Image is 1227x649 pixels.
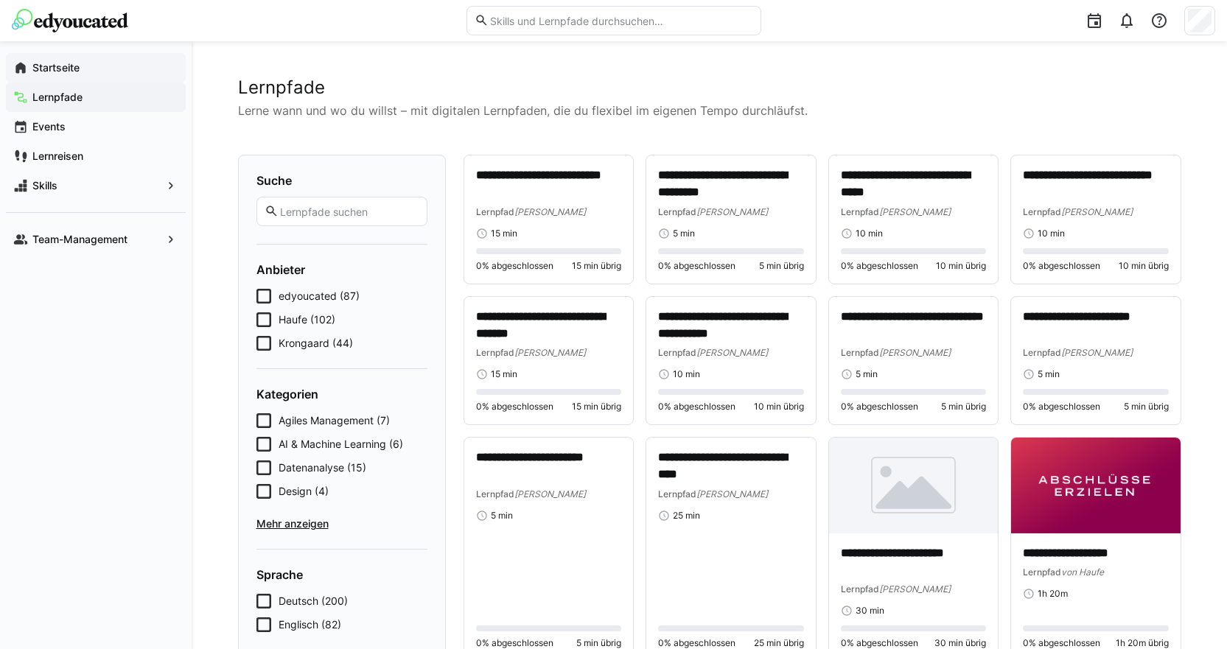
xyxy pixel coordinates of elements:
[829,438,999,533] img: image
[1116,637,1169,649] span: 1h 20m übrig
[673,228,695,239] span: 5 min
[491,368,517,380] span: 15 min
[238,77,1181,99] h2: Lernpfade
[696,347,768,358] span: [PERSON_NAME]
[841,637,918,649] span: 0% abgeschlossen
[658,401,735,413] span: 0% abgeschlossen
[1038,588,1068,600] span: 1h 20m
[673,510,700,522] span: 25 min
[658,347,696,358] span: Lernpfad
[238,102,1181,119] p: Lerne wann und wo du willst – mit digitalen Lernpfaden, die du flexibel im eigenen Tempo durchläu...
[279,617,341,632] span: Englisch (82)
[879,583,951,594] span: [PERSON_NAME]
[1038,228,1065,239] span: 10 min
[856,605,884,617] span: 30 min
[1061,206,1133,217] span: [PERSON_NAME]
[256,516,427,531] span: Mehr anzeigen
[841,260,918,272] span: 0% abgeschlossen
[476,637,553,649] span: 0% abgeschlossen
[658,206,696,217] span: Lernpfad
[1061,566,1104,578] span: von Haufe
[696,488,768,499] span: [PERSON_NAME]
[1023,566,1061,578] span: Lernpfad
[279,594,348,608] span: Deutsch (200)
[1011,438,1181,533] img: image
[491,228,517,239] span: 15 min
[256,387,427,401] h4: Kategorien
[279,289,360,304] span: edyoucated (87)
[759,260,804,272] span: 5 min übrig
[936,260,986,272] span: 10 min übrig
[514,488,586,499] span: [PERSON_NAME]
[941,401,986,413] span: 5 min übrig
[1038,368,1060,380] span: 5 min
[576,637,621,649] span: 5 min übrig
[256,567,427,582] h4: Sprache
[572,401,621,413] span: 15 min übrig
[1023,347,1061,358] span: Lernpfad
[879,347,951,358] span: [PERSON_NAME]
[754,637,804,649] span: 25 min übrig
[1023,260,1100,272] span: 0% abgeschlossen
[279,460,366,475] span: Datenanalyse (15)
[279,205,419,218] input: Lernpfade suchen
[279,312,335,327] span: Haufe (102)
[514,347,586,358] span: [PERSON_NAME]
[279,484,329,499] span: Design (4)
[514,206,586,217] span: [PERSON_NAME]
[1023,637,1100,649] span: 0% abgeschlossen
[279,437,403,452] span: AI & Machine Learning (6)
[256,262,427,277] h4: Anbieter
[879,206,951,217] span: [PERSON_NAME]
[658,260,735,272] span: 0% abgeschlossen
[658,637,735,649] span: 0% abgeschlossen
[841,347,879,358] span: Lernpfad
[279,413,390,428] span: Agiles Management (7)
[1124,401,1169,413] span: 5 min übrig
[696,206,768,217] span: [PERSON_NAME]
[1023,401,1100,413] span: 0% abgeschlossen
[841,206,879,217] span: Lernpfad
[658,488,696,499] span: Lernpfad
[934,637,986,649] span: 30 min übrig
[476,206,514,217] span: Lernpfad
[476,401,553,413] span: 0% abgeschlossen
[1119,260,1169,272] span: 10 min übrig
[489,14,752,27] input: Skills und Lernpfade durchsuchen…
[1061,347,1133,358] span: [PERSON_NAME]
[572,260,621,272] span: 15 min übrig
[841,401,918,413] span: 0% abgeschlossen
[856,228,883,239] span: 10 min
[1023,206,1061,217] span: Lernpfad
[476,488,514,499] span: Lernpfad
[754,401,804,413] span: 10 min übrig
[256,173,427,188] h4: Suche
[673,368,700,380] span: 10 min
[476,260,553,272] span: 0% abgeschlossen
[841,583,879,594] span: Lernpfad
[856,368,878,380] span: 5 min
[476,347,514,358] span: Lernpfad
[491,510,513,522] span: 5 min
[279,336,353,351] span: Krongaard (44)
